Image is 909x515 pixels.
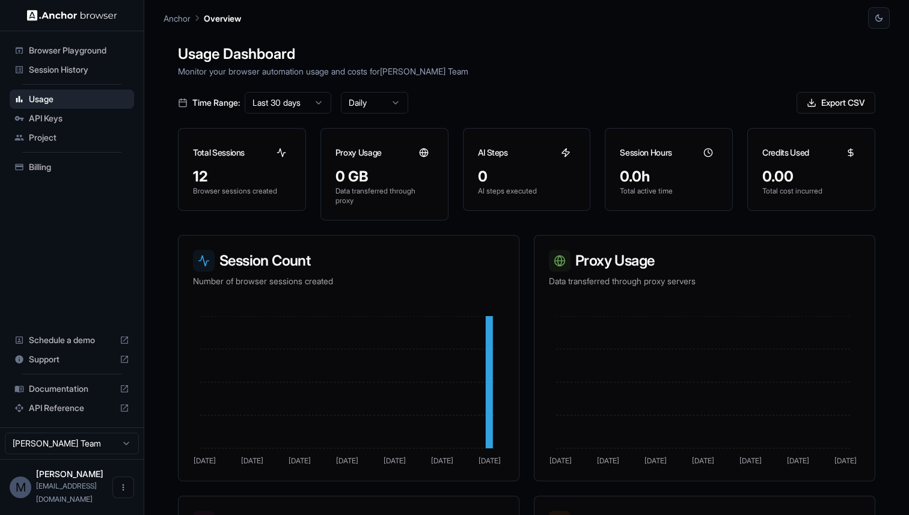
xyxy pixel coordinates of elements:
p: Anchor [164,12,191,25]
p: Total cost incurred [762,186,860,196]
tspan: [DATE] [241,456,263,465]
p: Overview [204,12,241,25]
h3: Proxy Usage [549,250,860,272]
div: 12 [193,167,291,186]
div: 0.0h [620,167,718,186]
p: Number of browser sessions created [193,275,504,287]
span: marton@craft.do [36,481,97,504]
div: 0 [478,167,576,186]
tspan: [DATE] [194,456,216,465]
div: API Reference [10,398,134,418]
div: 0.00 [762,167,860,186]
p: Monitor your browser automation usage and costs for [PERSON_NAME] Team [178,65,875,78]
tspan: [DATE] [834,456,857,465]
h3: Credits Used [762,147,809,159]
span: Session History [29,64,129,76]
button: Open menu [112,477,134,498]
img: Anchor Logo [27,10,117,21]
h1: Usage Dashboard [178,43,875,65]
tspan: [DATE] [549,456,572,465]
tspan: [DATE] [692,456,714,465]
span: Project [29,132,129,144]
div: Project [10,128,134,147]
p: Data transferred through proxy servers [549,275,860,287]
tspan: [DATE] [787,456,809,465]
h3: Session Hours [620,147,672,159]
h3: Proxy Usage [335,147,382,159]
p: Total active time [620,186,718,196]
span: Support [29,353,115,365]
h3: Total Sessions [193,147,245,159]
p: Data transferred through proxy [335,186,433,206]
span: API Reference [29,402,115,414]
p: AI steps executed [478,186,576,196]
span: Billing [29,161,129,173]
tspan: [DATE] [479,456,501,465]
tspan: [DATE] [644,456,667,465]
tspan: [DATE] [597,456,619,465]
tspan: [DATE] [384,456,406,465]
span: Time Range: [192,97,240,109]
span: Browser Playground [29,44,129,56]
tspan: [DATE] [431,456,453,465]
div: Billing [10,157,134,177]
span: API Keys [29,112,129,124]
p: Browser sessions created [193,186,291,196]
div: Session History [10,60,134,79]
span: Schedule a demo [29,334,115,346]
div: API Keys [10,109,134,128]
div: Support [10,350,134,369]
div: Documentation [10,379,134,398]
h3: AI Steps [478,147,508,159]
tspan: [DATE] [289,456,311,465]
div: M [10,477,31,498]
button: Export CSV [797,92,875,114]
div: Usage [10,90,134,109]
div: Browser Playground [10,41,134,60]
div: Schedule a demo [10,331,134,350]
span: Usage [29,93,129,105]
nav: breadcrumb [164,11,241,25]
div: 0 GB [335,167,433,186]
tspan: [DATE] [739,456,762,465]
span: Documentation [29,383,115,395]
h3: Session Count [193,250,504,272]
tspan: [DATE] [336,456,358,465]
span: Marton Wernigg [36,469,103,479]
